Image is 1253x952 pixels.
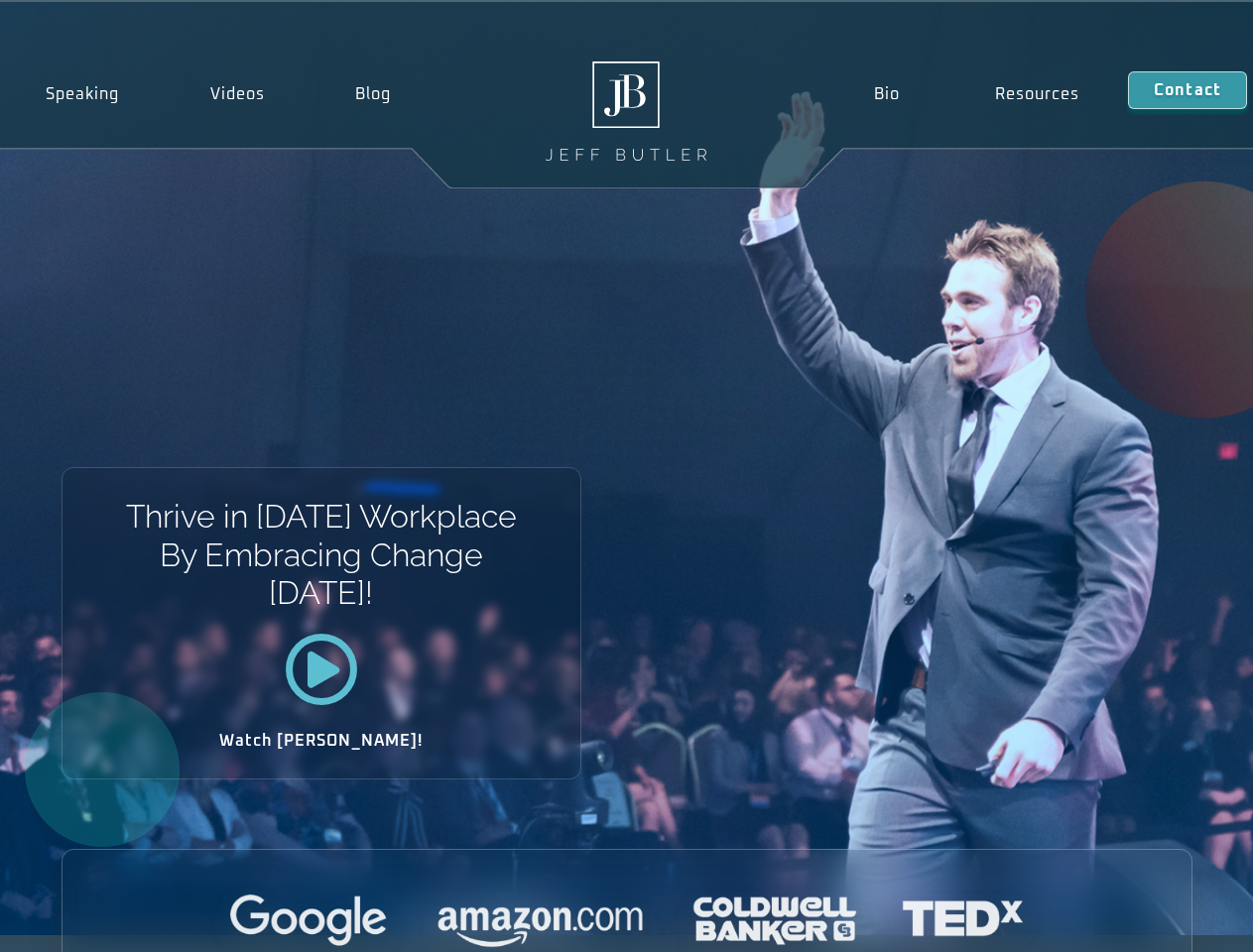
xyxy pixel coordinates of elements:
a: Bio [825,71,947,117]
a: Resources [947,71,1128,117]
a: Blog [310,71,437,117]
a: Contact [1128,71,1247,109]
h1: Thrive in [DATE] Workplace By Embracing Change [DATE]! [124,498,518,612]
span: Contact [1154,82,1221,98]
nav: Menu [825,71,1127,117]
a: Videos [165,71,311,117]
h2: Watch [PERSON_NAME]! [132,733,511,749]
